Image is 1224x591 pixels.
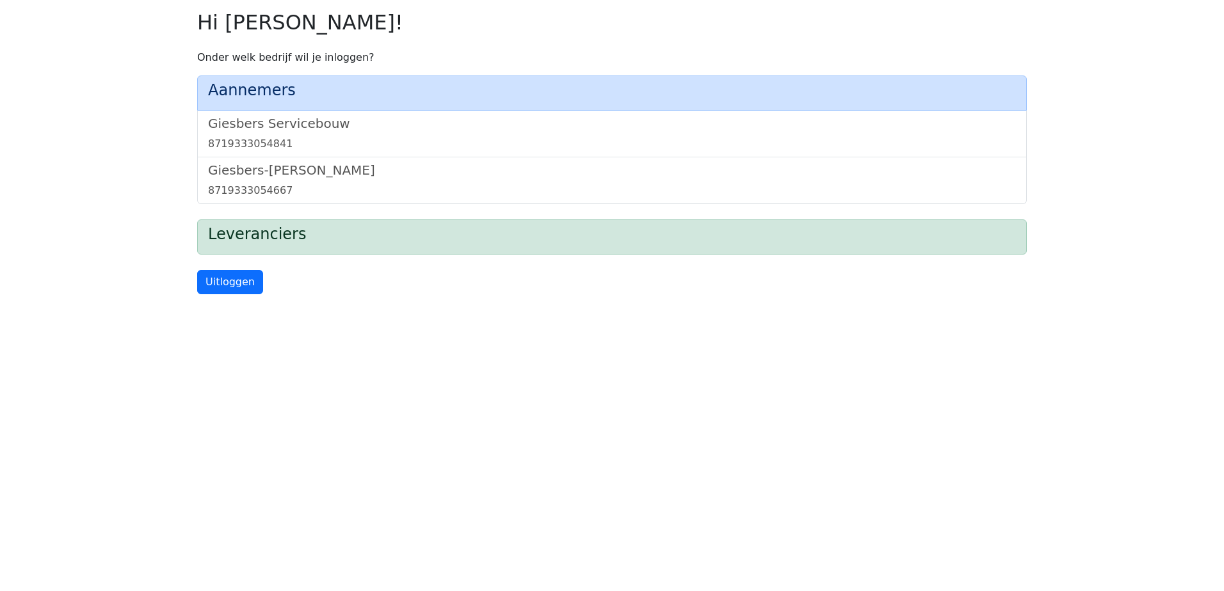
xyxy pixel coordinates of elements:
a: Giesbers-[PERSON_NAME]8719333054667 [208,162,1016,198]
h2: Hi [PERSON_NAME]! [197,10,1027,35]
a: Uitloggen [197,270,263,294]
h5: Giesbers-[PERSON_NAME] [208,162,1016,178]
a: Giesbers Servicebouw8719333054841 [208,116,1016,152]
h4: Leveranciers [208,225,1016,244]
div: 8719333054841 [208,136,1016,152]
h4: Aannemers [208,81,1016,100]
h5: Giesbers Servicebouw [208,116,1016,131]
div: 8719333054667 [208,183,1016,198]
p: Onder welk bedrijf wil je inloggen? [197,50,1027,65]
